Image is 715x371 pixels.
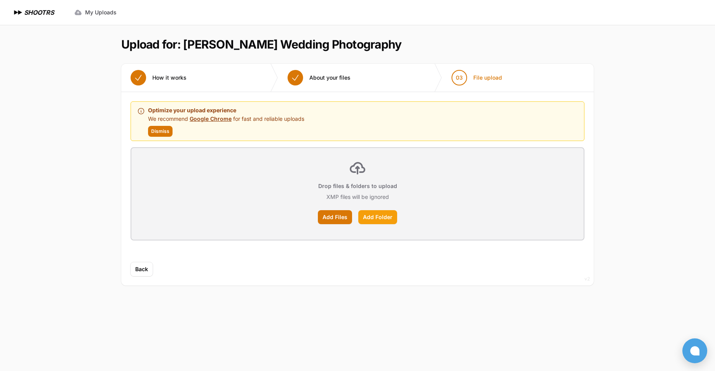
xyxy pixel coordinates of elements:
[135,265,148,273] span: Back
[148,115,304,123] p: We recommend for fast and reliable uploads
[148,126,173,137] button: Dismiss
[190,115,232,122] a: Google Chrome
[456,74,463,82] span: 03
[148,106,304,115] p: Optimize your upload experience
[12,8,54,17] a: SHOOTRS SHOOTRS
[152,74,187,82] span: How it works
[358,210,397,224] label: Add Folder
[309,74,351,82] span: About your files
[12,8,24,17] img: SHOOTRS
[584,274,590,284] div: v2
[442,64,511,92] button: 03 File upload
[121,37,401,51] h1: Upload for: [PERSON_NAME] Wedding Photography
[278,64,360,92] button: About your files
[131,262,153,276] button: Back
[473,74,502,82] span: File upload
[318,210,352,224] label: Add Files
[682,338,707,363] button: Open chat window
[326,193,389,201] p: XMP files will be ignored
[70,5,121,19] a: My Uploads
[318,182,397,190] p: Drop files & folders to upload
[151,128,169,134] span: Dismiss
[24,8,54,17] h1: SHOOTRS
[85,9,117,16] span: My Uploads
[121,64,196,92] button: How it works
